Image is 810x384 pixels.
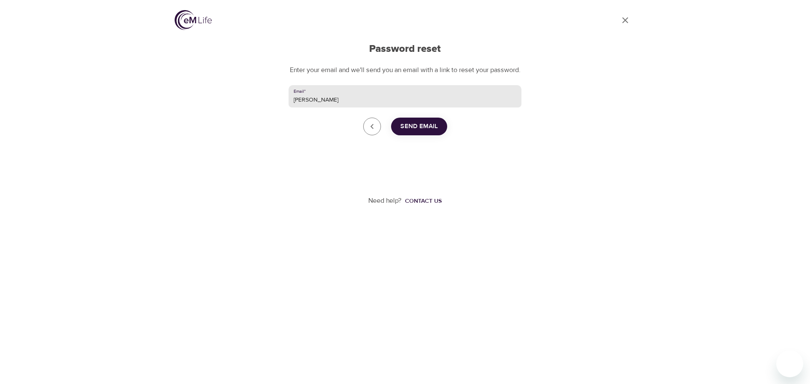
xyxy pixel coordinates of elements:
[402,197,442,205] a: Contact us
[405,197,442,205] div: Contact us
[289,43,521,55] h2: Password reset
[363,118,381,135] a: close
[615,10,635,30] a: close
[368,196,402,206] p: Need help?
[289,65,521,75] p: Enter your email and we'll send you an email with a link to reset your password.
[391,118,447,135] button: Send Email
[400,121,438,132] span: Send Email
[776,350,803,377] iframe: Button to launch messaging window
[175,10,212,30] img: logo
